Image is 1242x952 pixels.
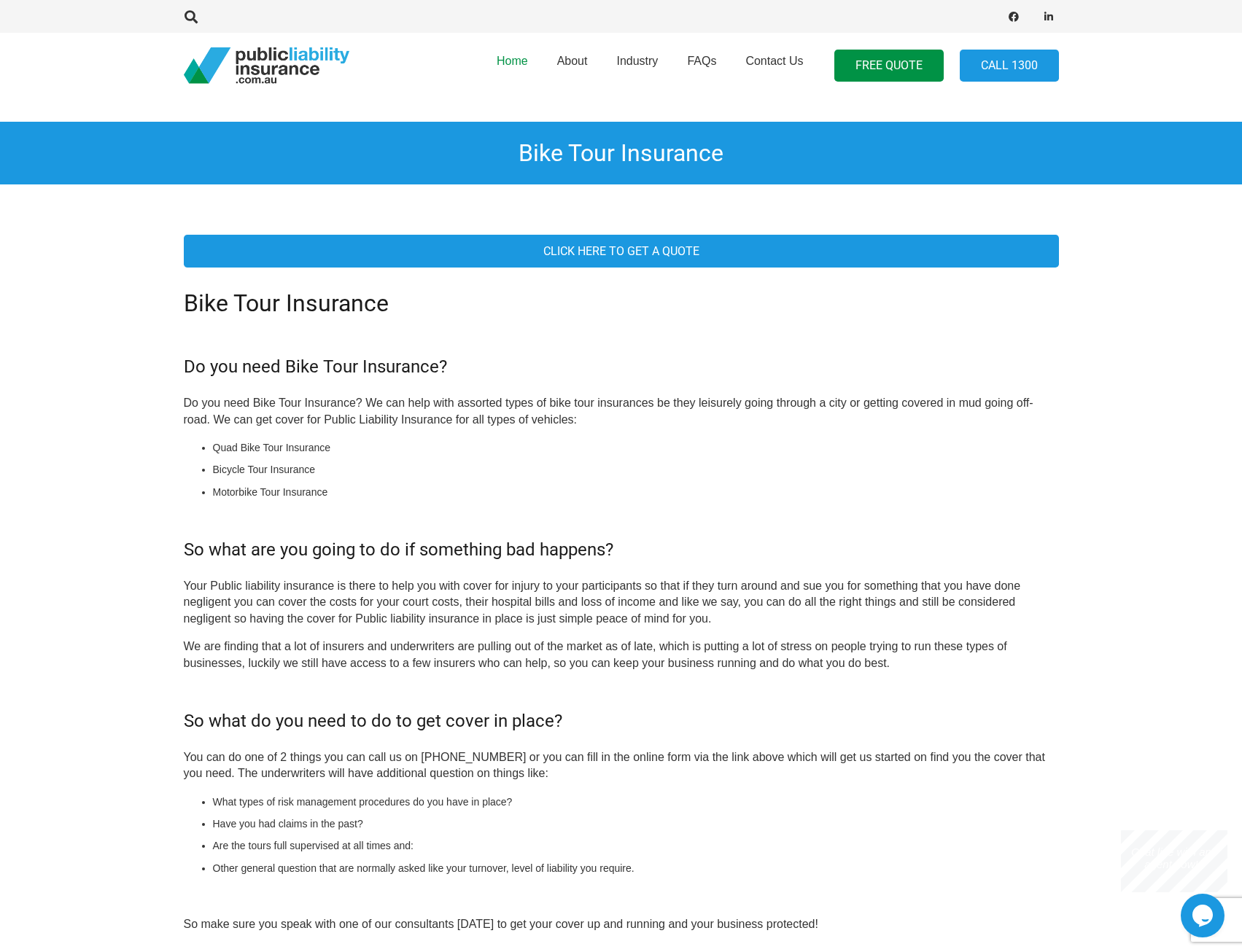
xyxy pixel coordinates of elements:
li: Bicycle Tour Insurance [213,461,1059,477]
li: Have you had claims in the past? [213,816,1059,832]
li: Motorbike Tour Insurance [213,484,1059,500]
li: What types of risk management procedures do you have in place? [213,794,1059,810]
li: Quad Bike Tour Insurance [213,440,1059,456]
a: LinkedIn [1039,7,1059,27]
iframe: chat widget [1181,894,1227,937]
p: So make sure you speak with one of our consultants [DATE] to get your cover up and running and yo... [184,916,1059,932]
a: FREE QUOTE [834,50,944,82]
iframe: chat widget [1121,830,1227,892]
li: Other general question that are normally asked like your turnover, level of liability you require. [213,860,1059,876]
h4: Do you need Bike Tour Insurance? [184,339,1059,378]
a: Click Here To get A Quote [184,235,1059,268]
span: About [557,55,588,67]
li: Are the tours full supervised at all times and: [213,838,1059,854]
a: Call 1300 [960,50,1059,82]
p: We are finding that a lot of insurers and underwriters are pulling out of the market as of late, ... [184,639,1059,671]
a: Search [177,10,206,23]
a: Industry [602,28,672,103]
a: Facebook [1004,7,1024,27]
span: FAQs [687,55,716,67]
h2: Bike Tour Insurance [184,289,1059,317]
a: Contact Us [731,28,818,103]
a: About [543,28,602,103]
p: Do you need Bike Tour Insurance? We can help with assorted types of bike tour insurances be they ... [184,395,1059,428]
span: Contact Us [745,55,803,67]
p: You can do one of 2 things you can call us on [PHONE_NUMBER] or you can fill in the online form v... [184,749,1059,782]
h4: So what do you need to do to get cover in place? [184,693,1059,732]
p: Your Public liability insurance is there to help you with cover for injury to your participants s... [184,578,1059,627]
h4: So what are you going to do if something bad happens? [184,522,1059,561]
a: FAQs [672,28,731,103]
span: Industry [616,55,658,67]
span: Home [497,55,528,67]
a: pli_logotransparent [184,47,349,84]
a: Home [482,28,543,103]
